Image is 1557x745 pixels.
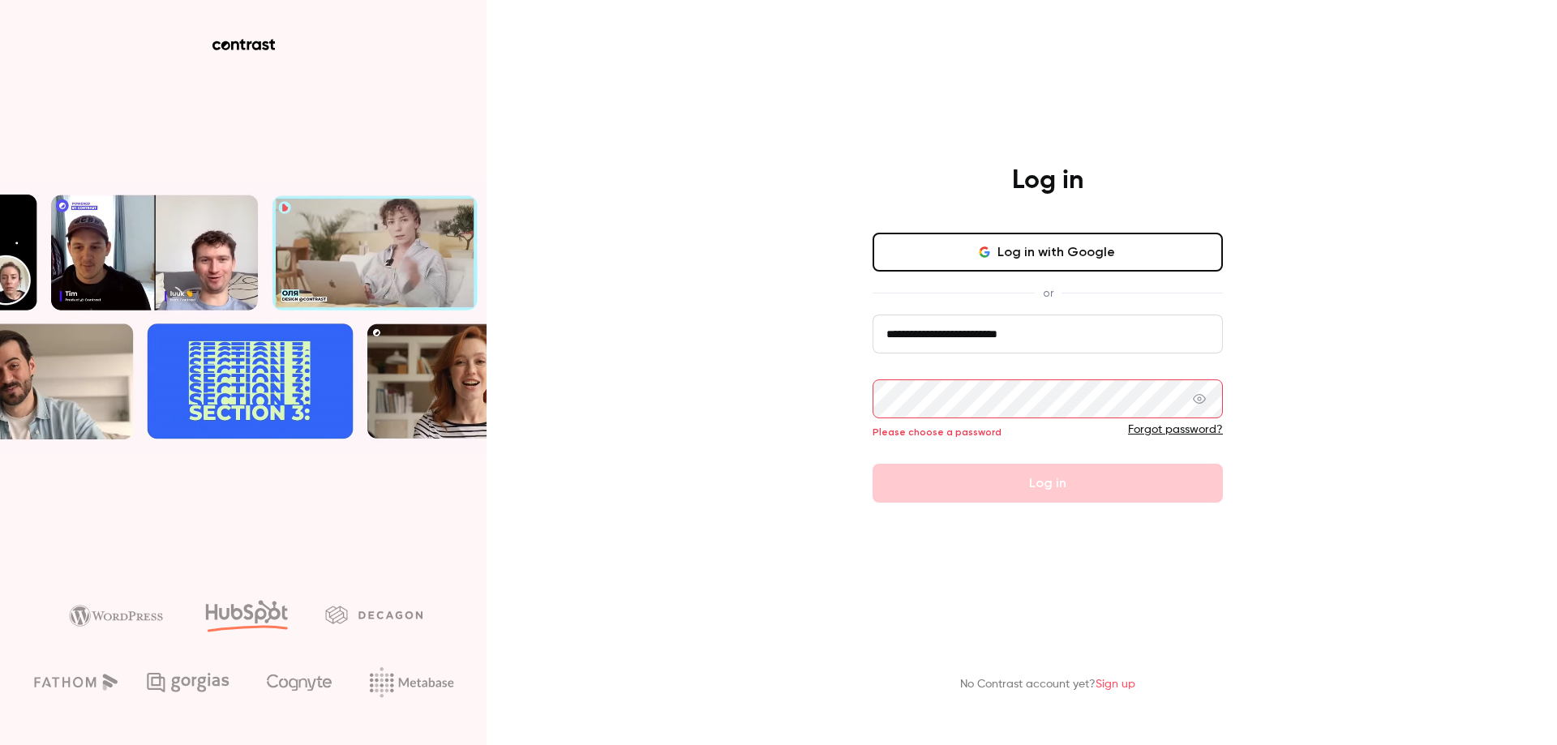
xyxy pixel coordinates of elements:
p: No Contrast account yet? [960,676,1135,693]
a: Sign up [1096,679,1135,690]
button: Log in with Google [873,233,1223,272]
img: decagon [325,606,422,623]
span: or [1035,285,1062,302]
a: Forgot password? [1128,424,1223,435]
h4: Log in [1012,165,1083,197]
